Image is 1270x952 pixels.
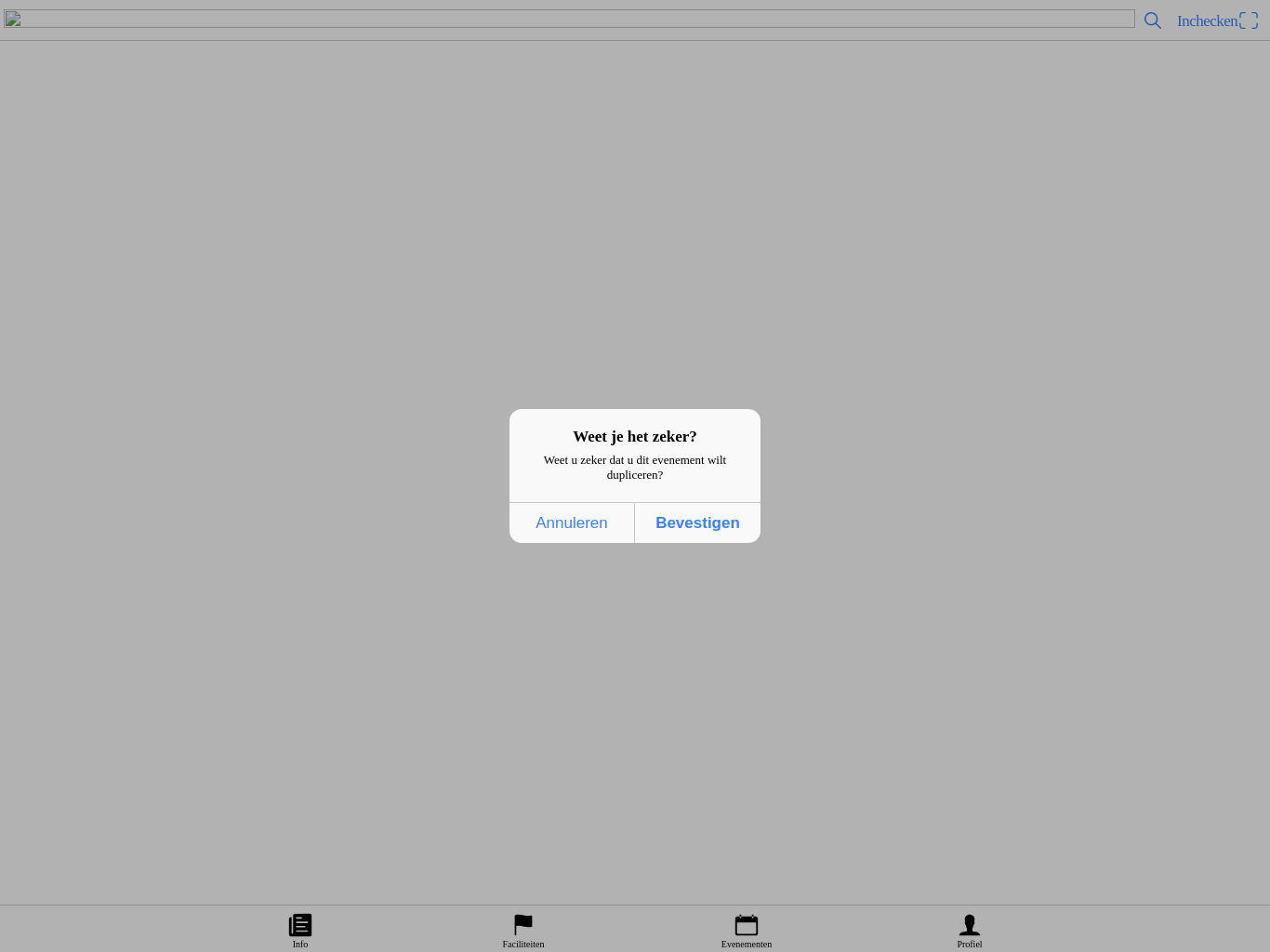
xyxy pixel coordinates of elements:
button: Annuleren [509,502,635,543]
span: Bevestigen [641,504,755,542]
h2: Weet je het zeker? [524,428,746,446]
button: Bevestigen [635,502,761,543]
div: Weet u zeker dat u dit evenement wilt dupliceren? [509,453,761,502]
span: Annuleren [515,504,628,542]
